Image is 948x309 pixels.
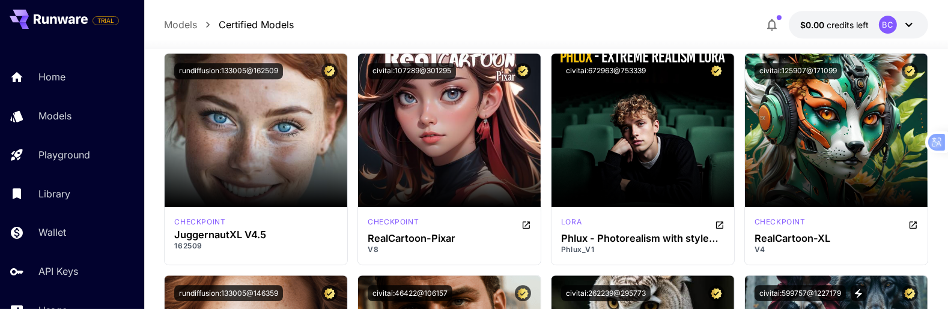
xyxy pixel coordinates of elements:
button: civitai:46422@106157 [368,285,452,301]
button: Certified Model – Vetted for best performance and includes a commercial license. [708,63,725,79]
span: $0.00 [801,20,827,30]
h3: RealCartoon-XL [755,233,918,244]
h3: JuggernautXL V4.5 [174,229,338,241]
button: civitai:599757@1227179 [755,285,846,301]
div: SDXL 1.0 [755,217,806,231]
span: Add your payment card to enable full platform functionality. [93,13,119,28]
span: credits left [827,20,869,30]
button: Certified Model – Vetted for best performance and includes a commercial license. [902,285,918,301]
div: SDXL 1.0 [174,217,225,227]
button: civitai:125907@171099 [755,63,842,79]
p: Phlux_V1 [561,244,725,255]
p: V8 [368,244,531,255]
button: civitai:107289@301295 [368,63,456,79]
p: V4 [755,244,918,255]
button: Certified Model – Vetted for best performance and includes a commercial license. [708,285,725,301]
button: $0.00BC [789,11,928,38]
p: Playground [38,148,90,162]
p: API Keys [38,264,78,278]
h3: Phlux - Photorealism with style (incredible texture and lighting) [561,233,725,244]
span: TRIAL [93,16,118,25]
p: checkpoint [174,217,225,227]
div: BC [879,16,897,34]
button: rundiffusion:133005@146359 [174,285,283,301]
p: checkpoint [755,217,806,227]
button: civitai:262239@295773 [561,285,651,301]
div: FLUX.1 D [561,217,582,231]
a: Certified Models [219,17,294,32]
p: checkpoint [368,217,419,227]
div: $0.00 [801,19,869,31]
nav: breadcrumb [164,17,294,32]
button: Certified Model – Vetted for best performance and includes a commercial license. [902,63,918,79]
button: Certified Model – Vetted for best performance and includes a commercial license. [515,285,531,301]
p: lora [561,217,582,227]
button: Open in CivitAI [715,217,725,231]
button: rundiffusion:133005@162509 [174,63,283,79]
p: 162509 [174,241,338,251]
button: civitai:672963@753339 [561,63,651,79]
div: SD 1.5 [368,217,419,231]
p: Home [38,70,65,84]
p: Models [38,109,71,123]
button: Certified Model – Vetted for best performance and includes a commercial license. [515,63,531,79]
button: Open in CivitAI [521,217,531,231]
p: Library [38,187,70,201]
p: Wallet [38,225,66,239]
a: Models [164,17,197,32]
button: Certified Model – Vetted for best performance and includes a commercial license. [321,63,338,79]
button: Certified Model – Vetted for best performance and includes a commercial license. [321,285,338,301]
button: View trigger words [851,285,867,301]
h3: RealCartoon-Pixar [368,233,531,244]
button: Open in CivitAI [908,217,918,231]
